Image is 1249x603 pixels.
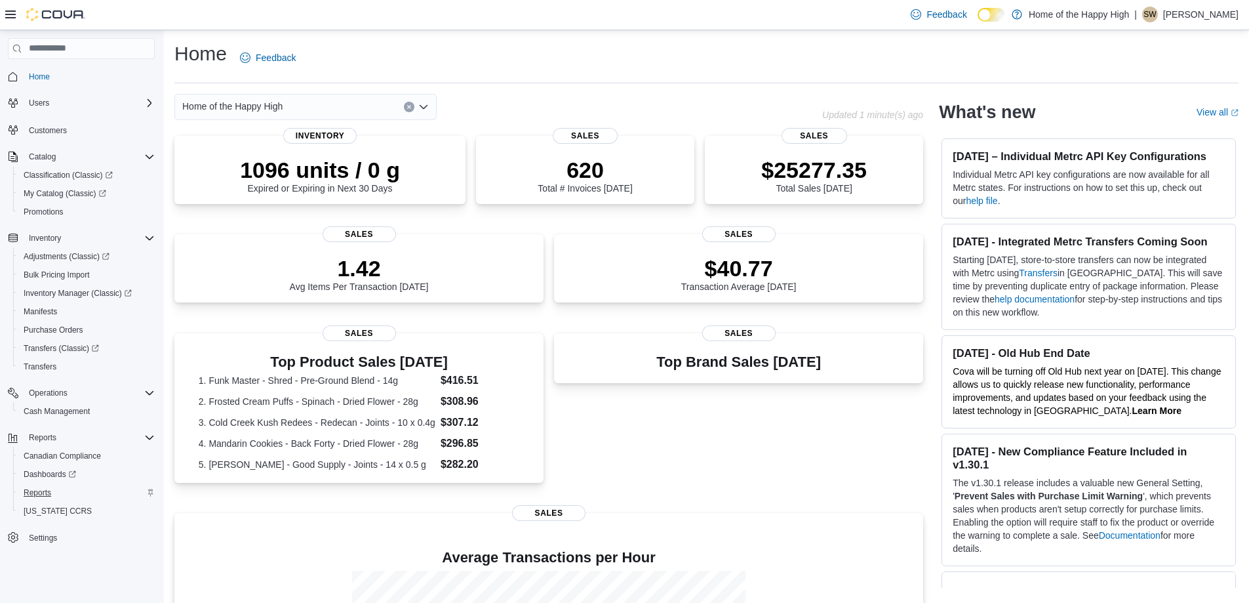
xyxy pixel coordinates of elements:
[18,204,69,220] a: Promotions
[13,447,160,465] button: Canadian Compliance
[1134,7,1137,22] p: |
[13,402,160,421] button: Cash Management
[953,476,1225,555] p: The v1.30.1 release includes a valuable new General Setting, ' ', which prevents sales when produ...
[24,430,155,446] span: Reports
[18,448,155,464] span: Canadian Compliance
[13,203,160,221] button: Promotions
[18,167,155,183] span: Classification (Classic)
[1132,405,1181,416] a: Learn More
[18,448,106,464] a: Canadian Compliance
[24,406,90,417] span: Cash Management
[24,270,90,280] span: Bulk Pricing Import
[404,102,414,112] button: Clear input
[24,288,132,299] span: Inventory Manager (Classic)
[24,95,54,111] button: Users
[1231,109,1239,117] svg: External link
[13,321,160,339] button: Purchase Orders
[3,67,160,86] button: Home
[199,374,435,387] dt: 1. Funk Master - Shred - Pre-Ground Blend - 14g
[29,98,49,108] span: Users
[1029,7,1129,22] p: Home of the Happy High
[18,285,155,301] span: Inventory Manager (Classic)
[905,1,972,28] a: Feedback
[13,465,160,484] a: Dashboards
[18,359,155,375] span: Transfers
[953,168,1225,207] p: Individual Metrc API key configurations are now available for all Metrc states. For instructions ...
[13,484,160,502] button: Reports
[1099,530,1160,541] a: Documentation
[24,230,155,246] span: Inventory
[681,255,797,292] div: Transaction Average [DATE]
[3,428,160,447] button: Reports
[13,166,160,184] a: Classification (Classic)
[18,503,155,519] span: Washington CCRS
[24,469,76,480] span: Dashboards
[1142,7,1158,22] div: Spencer Warriner
[24,123,72,138] a: Customers
[29,533,57,543] span: Settings
[953,346,1225,360] h3: [DATE] - Old Hub End Date
[18,186,155,201] span: My Catalog (Classic)
[1143,7,1156,22] span: SW
[702,325,776,341] span: Sales
[18,485,56,501] a: Reports
[3,229,160,247] button: Inventory
[3,528,160,547] button: Settings
[702,226,776,242] span: Sales
[418,102,429,112] button: Open list of options
[18,304,155,320] span: Manifests
[256,51,296,64] span: Feedback
[24,343,99,354] span: Transfers (Classic)
[199,416,435,429] dt: 3. Cold Creek Kush Redees - Redecan - Joints - 10 x 0.4g
[18,359,62,375] a: Transfers
[185,550,913,566] h4: Average Transactions per Hour
[323,226,396,242] span: Sales
[290,255,429,292] div: Avg Items Per Transaction [DATE]
[24,506,92,516] span: [US_STATE] CCRS
[761,157,867,194] div: Total Sales [DATE]
[24,188,106,199] span: My Catalog (Classic)
[782,128,847,144] span: Sales
[199,458,435,471] dt: 5. [PERSON_NAME] - Good Supply - Joints - 14 x 0.5 g
[3,94,160,112] button: Users
[538,157,632,183] p: 620
[3,384,160,402] button: Operations
[953,366,1221,416] span: Cova will be turning off Old Hub next year on [DATE]. This change allows us to quickly release ne...
[18,404,95,419] a: Cash Management
[13,339,160,358] a: Transfers (Classic)
[18,285,137,301] a: Inventory Manager (Classic)
[29,125,67,136] span: Customers
[8,62,155,581] nav: Complex example
[24,362,56,372] span: Transfers
[182,98,283,114] span: Home of the Happy High
[24,430,62,446] button: Reports
[26,8,85,21] img: Cova
[24,121,155,138] span: Customers
[656,354,821,370] h3: Top Brand Sales [DATE]
[24,230,66,246] button: Inventory
[18,204,155,220] span: Promotions
[24,530,62,546] a: Settings
[18,485,155,501] span: Reports
[538,157,632,194] div: Total # Invoices [DATE]
[18,167,118,183] a: Classification (Classic)
[18,404,155,419] span: Cash Management
[18,267,155,283] span: Bulk Pricing Import
[512,505,585,521] span: Sales
[29,152,56,162] span: Catalog
[441,415,519,430] dd: $307.12
[441,457,519,472] dd: $282.20
[24,95,155,111] span: Users
[24,325,83,335] span: Purchase Orders
[953,150,1225,163] h3: [DATE] – Individual Metrc API Key Configurations
[13,247,160,266] a: Adjustments (Classic)
[174,41,227,67] h1: Home
[199,395,435,408] dt: 2. Frosted Cream Puffs - Spinach - Dried Flower - 28g
[24,306,57,317] span: Manifests
[13,302,160,321] button: Manifests
[953,235,1225,248] h3: [DATE] - Integrated Metrc Transfers Coming Soon
[1163,7,1239,22] p: [PERSON_NAME]
[18,304,62,320] a: Manifests
[1197,107,1239,117] a: View allExternal link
